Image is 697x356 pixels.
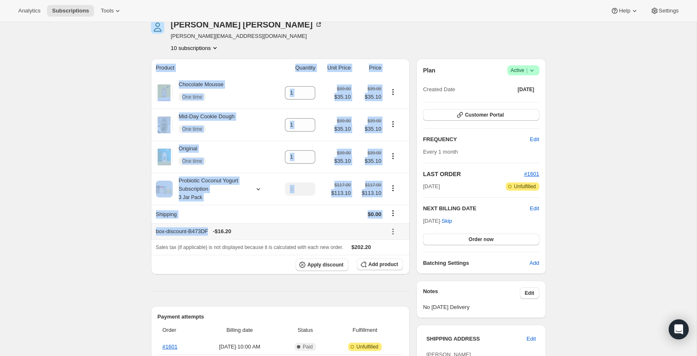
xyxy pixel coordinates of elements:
button: Product actions [386,152,400,161]
a: #1601 [163,344,178,350]
button: Customer Portal [423,109,539,121]
button: Edit [530,204,539,213]
h2: Plan [423,66,435,75]
th: Price [353,59,383,77]
button: Edit [520,287,539,299]
th: Product [151,59,274,77]
span: Fulfillment [332,326,398,334]
span: No [DATE] Delivery [423,303,539,311]
span: Status [284,326,326,334]
span: One time [182,94,203,100]
span: Edit [526,335,536,343]
button: #1601 [524,170,539,178]
span: Analytics [18,7,40,14]
button: Product actions [386,87,400,97]
div: Probiotic Coconut Yogurt Subscription [173,177,247,202]
span: One time [182,126,203,132]
small: $39.00 [337,118,351,123]
span: Edit [525,290,534,296]
button: Product actions [171,44,219,52]
button: Skip [437,214,457,228]
button: Subscriptions [47,5,94,17]
span: David Barberich [151,20,164,34]
span: [DATE] · [423,218,452,224]
th: Order [158,321,198,339]
h3: Notes [423,287,520,299]
span: $113.10 [331,189,351,197]
button: Analytics [13,5,45,17]
button: Help [606,5,643,17]
th: Shipping [151,205,274,223]
button: Apply discount [296,259,348,271]
button: Shipping actions [386,209,400,218]
span: Apply discount [307,261,344,268]
th: Unit Price [318,59,353,77]
span: Every 1 month [423,149,458,155]
span: Subscriptions [52,7,89,14]
button: Order now [423,234,539,245]
span: Billing date [200,326,279,334]
h3: SHIPPING ADDRESS [426,335,526,343]
button: Add [524,256,544,270]
button: Product actions [386,119,400,129]
div: Original [173,144,206,169]
div: Chocolate Mousse [173,80,224,105]
span: $113.10 [356,189,381,197]
span: $35.10 [356,93,381,101]
h2: NEXT BILLING DATE [423,204,530,213]
span: [DATE] [423,182,440,191]
small: 3 Jar Pack [179,194,203,200]
span: - $16.20 [213,227,231,236]
span: Unfulfilled [514,183,536,190]
small: $39.00 [337,86,351,91]
div: box-discount-B473DF [156,227,381,236]
button: [DATE] [513,84,539,95]
th: Quantity [274,59,318,77]
button: Settings [645,5,684,17]
button: Product actions [386,184,400,193]
span: $0.00 [368,211,381,217]
span: $35.10 [334,93,351,101]
span: Order now [469,236,494,243]
span: Add product [368,261,398,268]
span: $35.10 [334,125,351,133]
small: $39.00 [368,86,381,91]
span: Help [619,7,630,14]
span: | [526,67,527,74]
span: Add [529,259,539,267]
span: Sales tax (if applicable) is not displayed because it is calculated with each new order. [156,244,344,250]
button: Tools [96,5,127,17]
span: $35.10 [356,125,381,133]
a: #1601 [524,171,539,177]
span: Tools [101,7,114,14]
div: Mid-Day Cookie Dough [173,112,235,137]
h2: Payment attempts [158,313,403,321]
span: Paid [303,344,313,350]
span: Skip [442,217,452,225]
img: product img [156,181,173,197]
span: One time [182,158,203,164]
span: [PERSON_NAME][EMAIL_ADDRESS][DOMAIN_NAME] [171,32,323,40]
span: $35.10 [334,157,351,165]
button: Edit [525,133,544,146]
div: Open Intercom Messenger [669,319,689,339]
span: Customer Portal [465,112,504,118]
span: [DATE] · 10:00 AM [200,343,279,351]
button: Edit [522,332,541,346]
span: [DATE] [518,86,534,93]
h6: Batching Settings [423,259,529,267]
span: $35.10 [356,157,381,165]
span: $202.20 [351,244,371,250]
small: $117.00 [365,182,381,187]
h2: FREQUENCY [423,135,530,144]
small: $39.00 [368,150,381,155]
small: $117.00 [334,182,351,187]
h2: LAST ORDER [423,170,524,178]
div: [PERSON_NAME] [PERSON_NAME] [171,20,323,29]
span: Created Date [423,85,455,94]
small: $39.00 [337,150,351,155]
span: Unfulfilled [356,344,378,350]
span: Edit [530,135,539,144]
